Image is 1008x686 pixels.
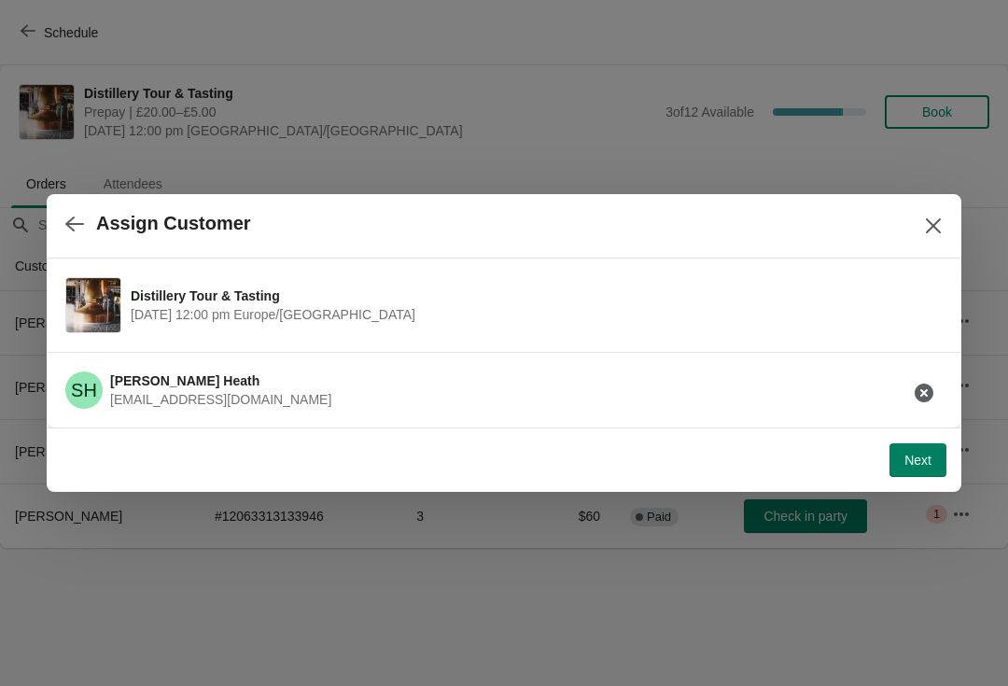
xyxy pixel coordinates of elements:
img: Distillery Tour & Tasting | | September 24 | 12:00 pm Europe/London [66,278,120,332]
span: [PERSON_NAME] Heath [110,373,259,388]
button: Next [889,443,946,477]
span: [EMAIL_ADDRESS][DOMAIN_NAME] [110,392,331,407]
span: Distillery Tour & Tasting [131,287,933,305]
text: SH [71,380,97,400]
span: [DATE] 12:00 pm Europe/[GEOGRAPHIC_DATA] [131,305,933,324]
span: Next [904,453,931,468]
h2: Assign Customer [96,213,251,234]
button: Close [917,209,950,243]
span: Sue [65,371,103,409]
